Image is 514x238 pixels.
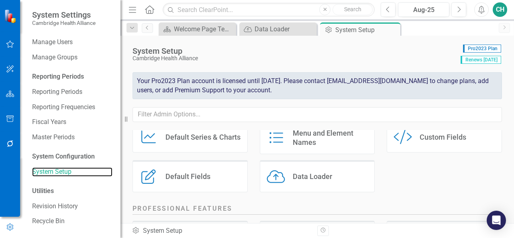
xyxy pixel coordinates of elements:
[332,4,373,15] button: Search
[4,9,18,23] img: ClearPoint Strategy
[335,25,398,35] div: System Setup
[32,152,112,161] div: System Configuration
[241,24,315,34] a: Data Loader
[398,2,449,17] button: Aug-25
[401,5,447,15] div: Aug-25
[133,72,502,100] div: Your Pro2023 Plan account is licensed until [DATE]. Please contact [EMAIL_ADDRESS][DOMAIN_NAME] t...
[32,167,112,177] a: System Setup
[32,187,112,196] div: Utilities
[32,133,112,142] a: Master Periods
[255,24,315,34] div: Data Loader
[32,72,112,81] div: Reporting Periods
[487,211,506,230] div: Open Intercom Messenger
[420,132,466,142] div: Custom Fields
[32,103,112,112] a: Reporting Frequencies
[32,53,112,62] a: Manage Groups
[32,87,112,97] a: Reporting Periods
[344,6,361,12] span: Search
[32,20,96,26] small: Cambridge Health Alliance
[32,202,112,211] a: Revision History
[32,118,112,127] a: Fiscal Years
[161,24,234,34] a: Welcome Page Template
[174,24,234,34] div: Welcome Page Template
[165,172,210,181] div: Default Fields
[293,128,368,147] div: Menu and Element Names
[132,226,311,236] div: System Setup
[133,47,457,55] div: System Setup
[133,55,457,61] div: Cambridge Health Alliance
[32,10,96,20] span: System Settings
[493,2,507,17] button: CH
[32,217,112,226] a: Recycle Bin
[32,38,112,47] a: Manage Users
[133,107,502,122] input: Filter Admin Options...
[293,172,332,181] div: Data Loader
[461,56,501,64] span: Renews [DATE]
[463,45,501,53] span: Pro2023 Plan
[163,3,375,17] input: Search ClearPoint...
[165,132,241,142] div: Default Series & Charts
[133,204,502,215] h2: Professional Features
